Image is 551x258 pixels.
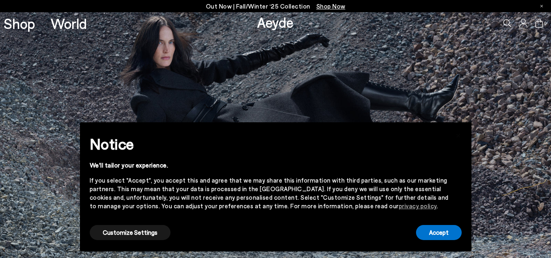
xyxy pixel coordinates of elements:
a: World [51,16,87,31]
span: 0 [543,21,547,26]
button: Accept [416,225,462,240]
a: Shop [4,16,35,31]
a: Aeyde [257,13,294,31]
span: Navigate to /collections/new-in [316,2,345,10]
button: Close this notice [449,125,468,144]
a: privacy policy [399,202,437,209]
p: Out Now | Fall/Winter ‘25 Collection [206,1,345,11]
h2: Notice [90,133,449,154]
span: × [456,128,461,140]
a: 0 [535,19,543,28]
button: Customize Settings [90,225,170,240]
div: If you select "Accept", you accept this and agree that we may share this information with third p... [90,176,449,210]
div: We'll tailor your experience. [90,161,449,170]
